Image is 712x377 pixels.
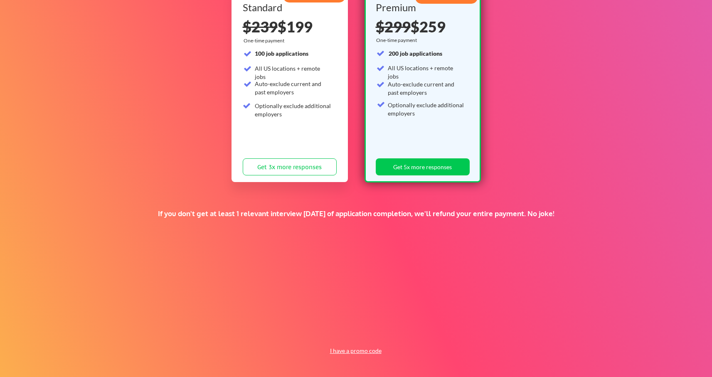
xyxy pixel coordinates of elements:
[376,19,467,34] div: $259
[376,158,470,175] button: Get 5x more responses
[243,17,278,36] s: $239
[255,102,332,118] div: Optionally exclude additional employers
[388,80,465,96] div: Auto-exclude current and past employers
[325,346,386,356] button: I have a promo code
[244,37,287,44] div: One-time payment
[388,101,465,117] div: Optionally exclude additional employers
[376,2,467,12] div: Premium
[389,50,442,57] strong: 200 job applications
[243,2,334,12] div: Standard
[255,80,332,96] div: Auto-exclude current and past employers
[255,50,308,57] strong: 100 job applications
[243,19,337,34] div: $199
[388,64,465,80] div: All US locations + remote jobs
[144,209,568,218] div: If you don't get at least 1 relevant interview [DATE] of application completion, we'll refund you...
[376,37,419,44] div: One-time payment
[376,17,411,36] s: $299
[243,158,337,175] button: Get 3x more responses
[255,64,332,81] div: All US locations + remote jobs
